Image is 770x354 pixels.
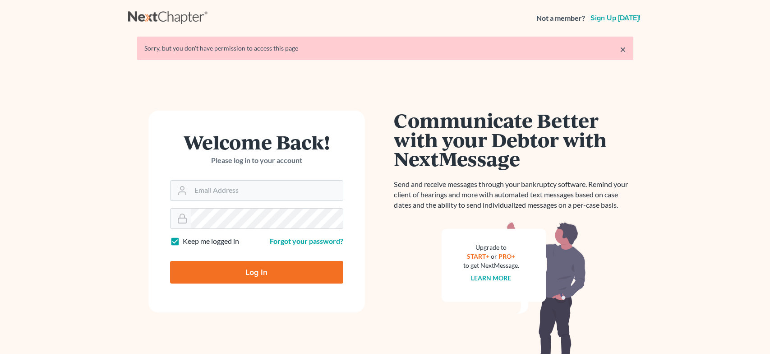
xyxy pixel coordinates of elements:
[589,14,642,22] a: Sign up [DATE]!
[170,261,343,284] input: Log In
[467,252,489,260] a: START+
[394,179,633,210] p: Send and receive messages through your bankruptcy software. Remind your client of hearings and mo...
[170,132,343,152] h1: Welcome Back!
[491,252,497,260] span: or
[471,274,511,282] a: Learn more
[270,237,343,245] a: Forgot your password?
[498,252,515,260] a: PRO+
[144,44,626,53] div: Sorry, but you don't have permission to access this page
[463,261,519,270] div: to get NextMessage.
[536,13,585,23] strong: Not a member?
[463,243,519,252] div: Upgrade to
[620,44,626,55] a: ×
[394,111,633,168] h1: Communicate Better with your Debtor with NextMessage
[191,181,343,200] input: Email Address
[170,155,343,166] p: Please log in to your account
[183,236,239,247] label: Keep me logged in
